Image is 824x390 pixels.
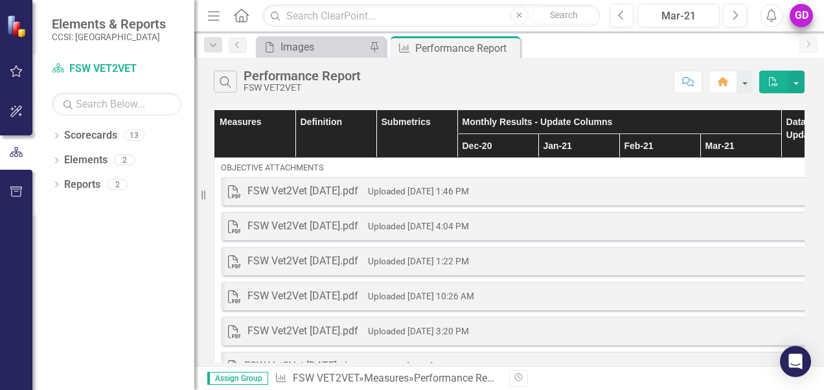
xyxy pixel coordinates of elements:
[107,179,128,190] div: 2
[532,6,597,25] button: Search
[64,153,108,168] a: Elements
[262,5,600,27] input: Search ClearPoint...
[790,4,813,27] button: GD
[414,372,505,384] div: Performance Report
[275,371,499,386] div: » »
[364,372,409,384] a: Measures
[259,39,366,55] a: Images
[244,69,361,83] div: Performance Report
[244,83,361,93] div: FSW VET2VET
[64,128,117,143] a: Scorecards
[415,40,517,56] div: Performance Report
[64,178,100,192] a: Reports
[244,359,358,374] div: FSW Vet2Vet [DATE].xlsx
[52,93,181,115] input: Search Below...
[550,10,578,20] span: Search
[6,15,29,38] img: ClearPoint Strategy
[52,62,181,76] a: FSW VET2VET
[207,372,268,385] span: Assign Group
[52,32,166,42] small: CCSI: [GEOGRAPHIC_DATA]
[247,254,358,269] div: FSW Vet2Vet [DATE].pdf
[637,4,720,27] button: Mar-21
[368,291,474,301] small: Uploaded [DATE] 10:26 AM
[247,324,358,339] div: FSW Vet2Vet [DATE].pdf
[114,155,135,166] div: 2
[52,16,166,32] span: Elements & Reports
[280,39,366,55] div: Images
[368,186,469,196] small: Uploaded [DATE] 1:46 PM
[780,346,811,377] div: Open Intercom Messenger
[368,326,469,336] small: Uploaded [DATE] 3:20 PM
[247,219,358,234] div: FSW Vet2Vet [DATE].pdf
[293,372,359,384] a: FSW VET2VET
[368,256,469,266] small: Uploaded [DATE] 1:22 PM
[642,8,715,24] div: Mar-21
[368,221,469,231] small: Uploaded [DATE] 4:04 PM
[124,130,144,141] div: 13
[247,289,358,304] div: FSW Vet2Vet [DATE].pdf
[221,163,265,172] span: objective
[367,361,468,371] small: Uploaded [DATE] 2:09 PM
[247,184,358,199] div: FSW Vet2Vet [DATE].pdf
